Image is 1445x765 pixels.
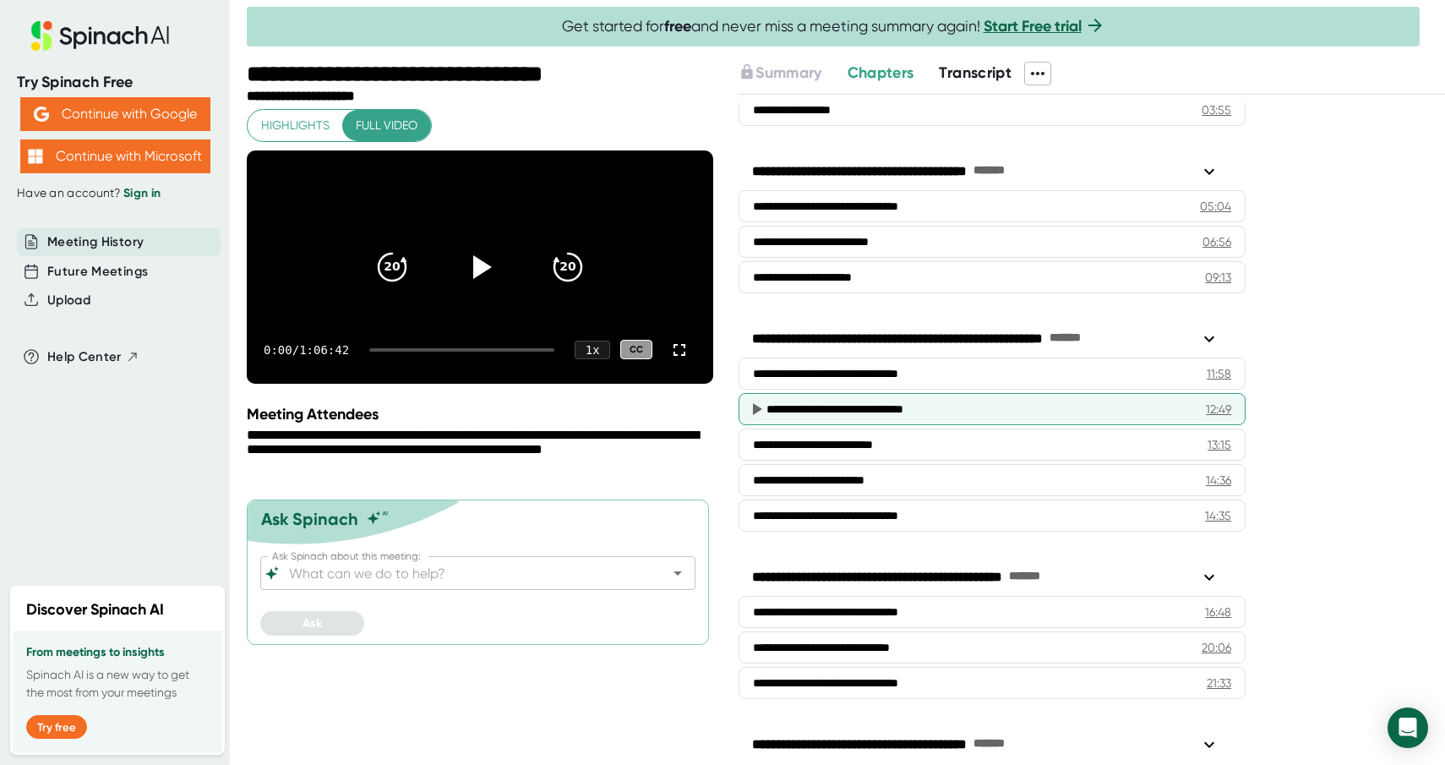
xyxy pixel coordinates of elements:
[848,63,914,82] span: Chapters
[248,110,343,141] button: Highlights
[47,347,122,367] span: Help Center
[342,110,431,141] button: Full video
[939,62,1011,85] button: Transcript
[1205,269,1231,286] div: 09:13
[47,347,139,367] button: Help Center
[17,73,213,92] div: Try Spinach Free
[575,341,610,359] div: 1 x
[261,115,330,136] span: Highlights
[1205,604,1231,620] div: 16:48
[356,115,417,136] span: Full video
[286,561,641,585] input: What can we do to help?
[984,17,1082,36] a: Start Free trial
[26,715,87,739] button: Try free
[26,666,209,702] p: Spinach AI is a new way to get the most from your meetings
[123,186,161,200] a: Sign in
[1388,708,1428,748] div: Open Intercom Messenger
[47,232,144,252] button: Meeting History
[26,646,209,659] h3: From meetings to insights
[1205,507,1231,524] div: 14:35
[1206,472,1231,489] div: 14:36
[1202,101,1231,118] div: 03:55
[664,17,691,36] b: free
[20,97,210,131] button: Continue with Google
[303,616,322,631] span: Ask
[1200,198,1231,215] div: 05:04
[261,509,358,529] div: Ask Spinach
[562,17,1105,36] span: Get started for and never miss a meeting summary again!
[1202,233,1231,250] div: 06:56
[739,62,821,85] button: Summary
[260,611,364,636] button: Ask
[47,291,90,310] button: Upload
[20,139,210,173] button: Continue with Microsoft
[739,62,847,85] div: Upgrade to access
[247,405,717,423] div: Meeting Attendees
[939,63,1011,82] span: Transcript
[620,340,652,359] div: CC
[666,561,690,585] button: Open
[1208,436,1231,453] div: 13:15
[1207,675,1231,691] div: 21:33
[1206,401,1231,418] div: 12:49
[47,262,148,281] button: Future Meetings
[755,63,821,82] span: Summary
[34,107,49,122] img: Aehbyd4JwY73AAAAAElFTkSuQmCC
[1207,365,1231,382] div: 11:58
[26,598,164,621] h2: Discover Spinach AI
[1202,639,1231,656] div: 20:06
[264,343,349,357] div: 0:00 / 1:06:42
[848,62,914,85] button: Chapters
[17,186,213,201] div: Have an account?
